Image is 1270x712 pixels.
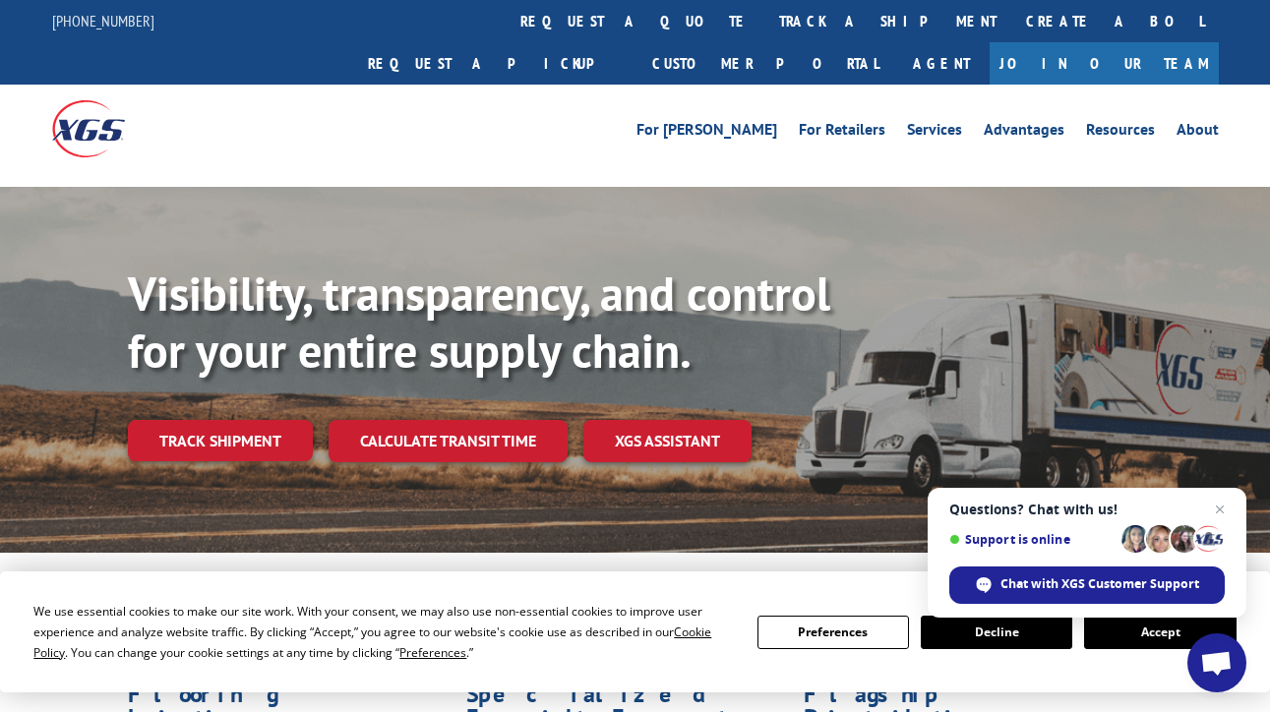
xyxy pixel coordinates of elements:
[329,420,568,462] a: Calculate transit time
[637,42,893,85] a: Customer Portal
[984,122,1064,144] a: Advantages
[1187,633,1246,692] a: Open chat
[949,502,1225,517] span: Questions? Chat with us!
[907,122,962,144] a: Services
[636,122,777,144] a: For [PERSON_NAME]
[990,42,1219,85] a: Join Our Team
[128,263,830,381] b: Visibility, transparency, and control for your entire supply chain.
[1084,616,1236,649] button: Accept
[1177,122,1219,144] a: About
[33,601,733,663] div: We use essential cookies to make our site work. With your consent, we may also use non-essential ...
[52,11,154,30] a: [PHONE_NUMBER]
[1000,575,1199,593] span: Chat with XGS Customer Support
[921,616,1072,649] button: Decline
[949,566,1225,604] span: Chat with XGS Customer Support
[893,42,990,85] a: Agent
[583,420,752,462] a: XGS ASSISTANT
[949,532,1115,547] span: Support is online
[353,42,637,85] a: Request a pickup
[799,122,885,144] a: For Retailers
[128,420,313,461] a: Track shipment
[1086,122,1155,144] a: Resources
[757,616,909,649] button: Preferences
[399,644,466,661] span: Preferences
